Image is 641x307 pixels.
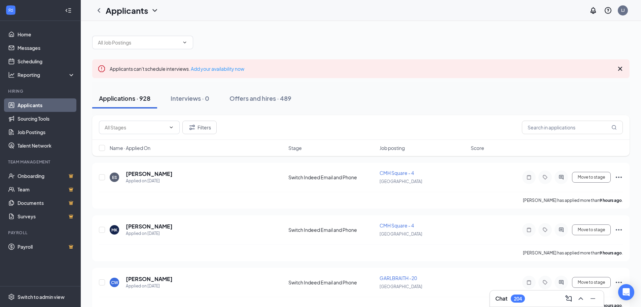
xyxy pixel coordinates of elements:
[98,39,179,46] input: All Job Postings
[523,250,623,256] p: [PERSON_NAME] has applied more than .
[565,295,573,303] svg: ComposeMessage
[288,226,376,233] div: Switch Indeed Email and Phone
[126,275,173,283] h5: [PERSON_NAME]
[8,159,74,165] div: Team Management
[99,94,150,102] div: Applications · 928
[17,98,75,112] a: Applicants
[380,145,405,151] span: Job posting
[587,293,598,304] button: Minimize
[17,125,75,139] a: Job Postings
[525,280,533,285] svg: Note
[380,222,414,228] span: CMH Square - 4
[572,277,611,288] button: Move to stage
[98,65,106,73] svg: Error
[577,295,585,303] svg: ChevronUp
[621,7,625,13] div: LJ
[17,71,75,78] div: Reporting
[17,169,75,183] a: OnboardingCrown
[572,224,611,235] button: Move to stage
[288,279,376,286] div: Switch Indeed Email and Phone
[111,227,117,233] div: MK
[111,280,118,285] div: CW
[191,66,244,72] a: Add your availability now
[600,250,622,255] b: 9 hours ago
[8,71,15,78] svg: Analysis
[380,170,414,176] span: CMH Square - 4
[110,66,244,72] span: Applicants can't schedule interviews.
[615,278,623,286] svg: Ellipses
[17,28,75,41] a: Home
[151,6,159,14] svg: ChevronDown
[65,7,72,14] svg: Collapse
[563,293,574,304] button: ComposeMessage
[572,172,611,183] button: Move to stage
[541,227,549,233] svg: Tag
[229,94,291,102] div: Offers and hires · 489
[557,175,565,180] svg: ActiveChat
[17,294,65,300] div: Switch to admin view
[171,94,209,102] div: Interviews · 0
[380,232,422,237] span: [GEOGRAPHIC_DATA]
[126,170,173,178] h5: [PERSON_NAME]
[8,88,74,94] div: Hiring
[380,275,417,281] span: GARLBRAITH -20
[112,175,117,180] div: ES
[105,124,166,131] input: All Stages
[514,296,522,302] div: 204
[471,145,484,151] span: Score
[8,294,15,300] svg: Settings
[7,7,14,13] svg: WorkstreamLogo
[541,280,549,285] svg: Tag
[575,293,586,304] button: ChevronUp
[288,174,376,181] div: Switch Indeed Email and Phone
[8,230,74,236] div: Payroll
[380,284,422,289] span: [GEOGRAPHIC_DATA]
[126,230,173,237] div: Applied on [DATE]
[557,227,565,233] svg: ActiveChat
[17,139,75,152] a: Talent Network
[495,295,507,302] h3: Chat
[589,6,597,14] svg: Notifications
[615,173,623,181] svg: Ellipses
[182,121,217,134] button: Filter Filters
[523,197,623,203] p: [PERSON_NAME] has applied more than .
[182,40,187,45] svg: ChevronDown
[17,41,75,55] a: Messages
[17,55,75,68] a: Scheduling
[541,175,549,180] svg: Tag
[169,125,174,130] svg: ChevronDown
[106,5,148,16] h1: Applicants
[288,145,302,151] span: Stage
[604,6,612,14] svg: QuestionInfo
[126,178,173,184] div: Applied on [DATE]
[95,6,103,14] svg: ChevronLeft
[522,121,623,134] input: Search in applications
[589,295,597,303] svg: Minimize
[616,65,624,73] svg: Cross
[188,123,196,131] svg: Filter
[380,179,422,184] span: [GEOGRAPHIC_DATA]
[110,145,150,151] span: Name · Applied On
[17,240,75,253] a: PayrollCrown
[17,210,75,223] a: SurveysCrown
[126,283,173,289] div: Applied on [DATE]
[17,112,75,125] a: Sourcing Tools
[557,280,565,285] svg: ActiveChat
[600,198,622,203] b: 9 hours ago
[17,183,75,196] a: TeamCrown
[126,223,173,230] h5: [PERSON_NAME]
[525,227,533,233] svg: Note
[525,175,533,180] svg: Note
[618,284,634,300] div: Open Intercom Messenger
[615,226,623,234] svg: Ellipses
[17,196,75,210] a: DocumentsCrown
[611,125,617,130] svg: MagnifyingGlass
